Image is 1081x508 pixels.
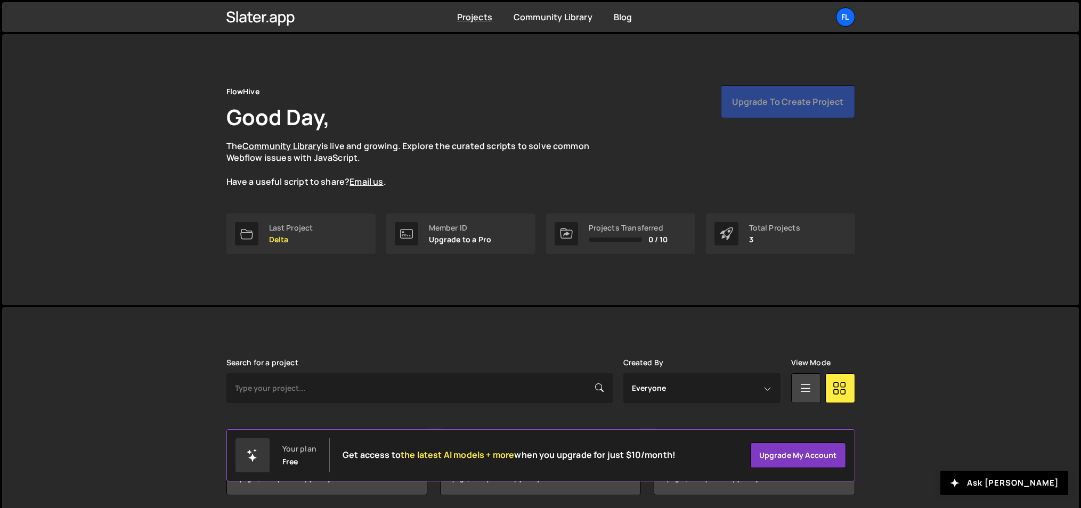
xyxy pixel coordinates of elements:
[226,373,613,403] input: Type your project...
[440,429,641,495] a: De Delta Created by [EMAIL_ADDRESS][DOMAIN_NAME] 1 page, last updated by [DATE]
[457,11,492,23] a: Projects
[226,429,427,495] a: Ne New Image International Created by [EMAIL_ADDRESS][DOMAIN_NAME] 5 pages, last updated by [DATE]
[614,11,632,23] a: Blog
[282,445,316,453] div: Your plan
[750,443,846,468] a: Upgrade my account
[350,176,383,187] a: Email us
[749,224,800,232] div: Total Projects
[749,235,800,244] p: 3
[242,140,321,152] a: Community Library
[514,11,592,23] a: Community Library
[836,7,855,27] a: Fl
[269,224,313,232] div: Last Project
[648,235,668,244] span: 0 / 10
[226,140,610,188] p: The is live and growing. Explore the curated scripts to solve common Webflow issues with JavaScri...
[401,449,514,461] span: the latest AI models + more
[623,358,664,367] label: Created By
[429,235,492,244] p: Upgrade to a Pro
[226,358,298,367] label: Search for a project
[226,85,259,98] div: FlowHive
[282,457,298,466] div: Free
[269,235,313,244] p: Delta
[226,214,376,254] a: Last Project Delta
[940,471,1068,495] button: Ask [PERSON_NAME]
[343,450,676,460] h2: Get access to when you upgrade for just $10/month!
[589,224,668,232] div: Projects Transferred
[429,224,492,232] div: Member ID
[226,102,330,132] h1: Good Day,
[791,358,831,367] label: View Mode
[654,429,855,495] a: Fl Flow Hive Main Created by [EMAIL_ADDRESS][DOMAIN_NAME] 8 pages, last updated by [DATE]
